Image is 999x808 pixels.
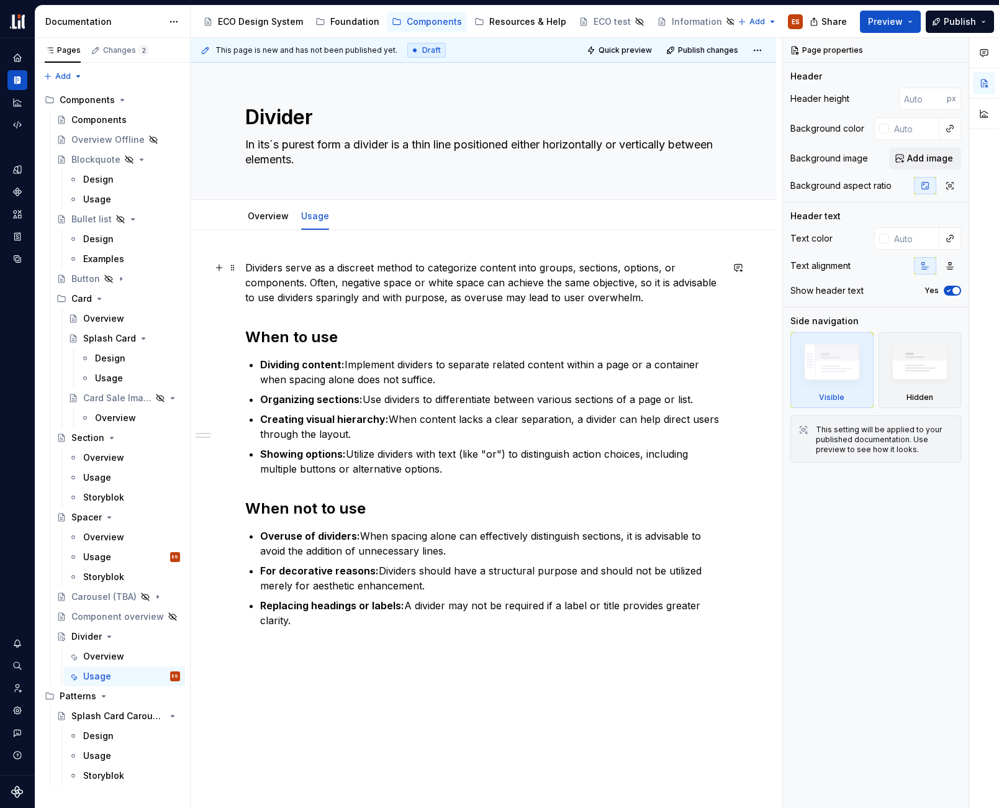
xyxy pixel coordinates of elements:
p: A divider may not be required if a label or title provides greater clarity. [260,598,722,628]
button: Add [40,68,86,85]
a: Card Sale Image [63,388,185,408]
button: Add [734,13,780,30]
div: Components [71,114,127,126]
button: Notifications [7,633,27,653]
a: Data sources [7,249,27,269]
div: Header text [790,210,841,222]
div: Splash Card [83,332,136,345]
div: Usage [83,551,111,563]
a: Usage [63,746,185,766]
div: Assets [7,204,27,224]
div: Design [95,352,125,365]
strong: Overuse of dividers: [260,530,360,542]
div: Components [40,90,185,110]
strong: Creating visual hierarchy: [260,413,389,425]
div: Header height [790,93,849,105]
p: When spacing alone can effectively distinguish sections, it is advisable to avoid the addition of... [260,529,722,558]
a: Storyblok [63,766,185,786]
div: Text color [790,232,833,245]
a: Button [52,269,185,289]
span: Add image [907,152,953,165]
a: Storybook stories [7,227,27,247]
div: Hidden [879,332,962,408]
div: Usage [296,202,334,229]
div: Design [83,730,114,742]
div: Examples [83,253,124,265]
div: Spacer [71,511,102,524]
span: Preview [868,16,903,28]
h2: When to use [245,327,722,347]
div: Pages [45,45,81,55]
p: When content lacks a clear separation, a divider can help direct users through the layout. [260,412,722,442]
a: Overview [63,448,185,468]
button: Publish changes [662,42,744,59]
button: Search ⌘K [7,656,27,676]
a: Bullet list [52,209,185,229]
div: Background aspect ratio [790,179,892,192]
strong: Organizing sections: [260,393,363,406]
a: Design tokens [7,160,27,179]
div: Patterns [60,690,96,702]
div: Component overview [71,611,164,623]
a: Analytics [7,93,27,112]
a: ECO Design System [198,12,308,32]
div: Storyblok [83,491,124,504]
div: Foundation [330,16,379,28]
div: Page tree [198,9,731,34]
div: This setting will be applied to your published documentation. Use preview to see how it looks. [816,425,953,455]
button: Quick preview [583,42,658,59]
a: Design [75,348,185,368]
div: Usage [83,670,111,683]
div: ECO Design System [218,16,303,28]
strong: Showing options: [260,448,346,460]
a: Overview [75,408,185,428]
input: Auto [889,227,939,250]
svg: Supernova Logo [11,786,24,798]
div: Overview [83,531,124,543]
div: Background image [790,152,868,165]
p: px [947,94,956,104]
div: Text alignment [790,260,851,272]
textarea: Divider [243,102,720,132]
a: Splash Card [63,329,185,348]
a: Components [52,110,185,130]
div: Splash Card Carousel [71,710,165,722]
a: Usage [301,211,329,221]
div: Information [672,16,722,28]
a: Design [63,170,185,189]
div: Button [71,273,100,285]
a: Overview [63,309,185,329]
div: ES [172,670,178,683]
a: Code automation [7,115,27,135]
div: Components [60,94,115,106]
button: Share [803,11,855,33]
div: Overview Offline [71,134,145,146]
span: 2 [138,45,148,55]
div: Usage [83,750,111,762]
a: Overview [248,211,289,221]
a: Carousel (TBA) [52,587,185,607]
a: Divider [52,627,185,647]
a: Documentation [7,70,27,90]
a: Foundation [310,12,384,32]
a: UsageES [63,547,185,567]
div: Overview [83,312,124,325]
div: Show header text [790,284,864,297]
div: Card Sale Image [83,392,151,404]
strong: For decorative reasons: [260,565,379,577]
div: Usage [83,471,111,484]
a: Overview [63,647,185,666]
div: Blockquote [71,153,120,166]
a: Spacer [52,507,185,527]
div: Carousel (TBA) [71,591,137,603]
div: Storyblok [83,769,124,782]
a: Examples [63,249,185,269]
a: Blockquote [52,150,185,170]
div: Overview [83,452,124,464]
div: Bullet list [71,213,112,225]
div: Overview [83,650,124,663]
